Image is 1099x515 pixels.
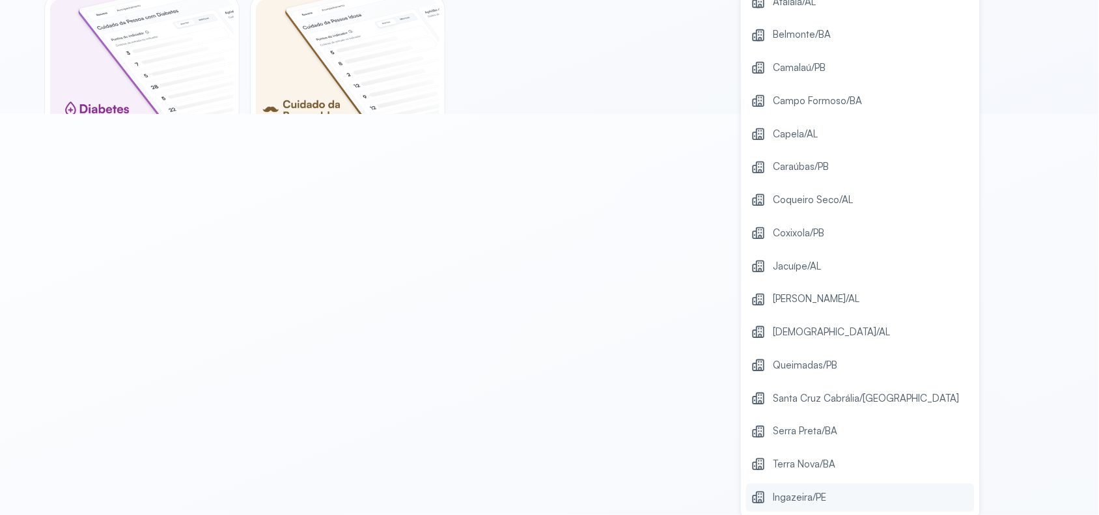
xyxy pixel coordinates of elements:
[773,158,829,176] span: Caraúbas/PB
[773,59,826,77] span: Camalaú/PB
[773,191,854,209] span: Coqueiro Seco/AL
[773,26,831,44] span: Belmonte/BA
[773,489,827,507] span: Ingazeira/PE
[773,390,960,408] span: Santa Cruz Cabrália/[GEOGRAPHIC_DATA]
[773,290,860,308] span: [PERSON_NAME]/AL
[773,258,822,275] span: Jacuípe/AL
[773,423,838,440] span: Serra Preta/BA
[773,225,825,242] span: Coxixola/PB
[773,324,891,341] span: [DEMOGRAPHIC_DATA]/AL
[773,357,838,374] span: Queimadas/PB
[773,456,836,473] span: Terra Nova/BA
[773,92,863,110] span: Campo Formoso/BA
[773,126,818,143] span: Capela/AL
